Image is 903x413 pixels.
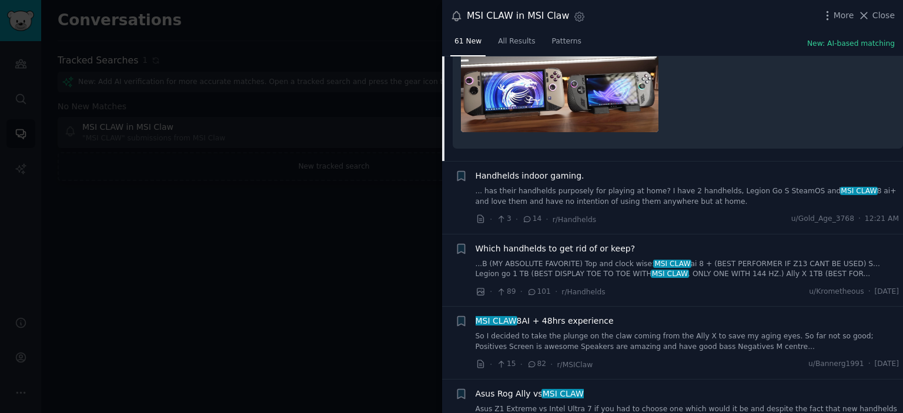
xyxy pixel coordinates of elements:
[865,214,899,224] span: 12:21 AM
[875,359,899,370] span: [DATE]
[516,213,518,226] span: ·
[496,214,511,224] span: 3
[875,287,899,297] span: [DATE]
[553,216,596,224] span: r/Handhelds
[807,39,895,49] button: New: AI-based matching
[546,213,548,226] span: ·
[476,388,584,400] a: Asus Rog Ally vsMSI CLAW
[520,358,523,371] span: ·
[476,388,584,400] span: Asus Rog Ally vs
[490,213,492,226] span: ·
[498,36,535,47] span: All Results
[651,270,689,278] span: MSI CLAW
[858,214,861,224] span: ·
[858,9,895,22] button: Close
[476,315,614,327] span: 8AI + 48hrs experience
[461,49,658,132] img: MSI Claw 8 AI+ or ROG Ally X
[834,9,854,22] span: More
[476,331,899,352] a: So I decided to take the plunge on the claw coming from the Ally X to save my aging eyes. So far ...
[809,287,864,297] span: u/Krometheous
[490,286,492,298] span: ·
[490,358,492,371] span: ·
[557,361,593,369] span: r/MSIClaw
[653,260,691,268] span: MSI CLAW
[791,214,854,224] span: u/Gold_Age_3768
[474,316,518,325] span: MSI CLAW
[520,286,523,298] span: ·
[450,32,486,56] a: 61 New
[476,186,899,207] a: ... has their handhelds purposely for playing at home? I have 2 handhelds, Legion Go S SteamOS an...
[527,359,546,370] span: 82
[808,359,864,370] span: u/Bannerg1991
[821,9,854,22] button: More
[548,32,586,56] a: Patterns
[550,358,553,371] span: ·
[467,9,569,23] div: MSI CLAW in MSI Claw
[868,287,871,297] span: ·
[494,32,539,56] a: All Results
[454,36,481,47] span: 61 New
[496,359,516,370] span: 15
[476,243,636,255] a: Which handhelds to get rid of or keep?
[561,288,605,296] span: r/Handhelds
[522,214,541,224] span: 14
[527,287,551,297] span: 101
[555,286,557,298] span: ·
[868,359,871,370] span: ·
[552,36,581,47] span: Patterns
[476,259,899,280] a: ...B (MY ABSOLUTE FAVORITE) Top and clock wise:MSI CLAWai 8 + (BEST PERFORMER IF Z13 CANT BE USED...
[476,170,584,182] a: Handhelds indoor gaming.
[840,187,878,195] span: MSI CLAW
[496,287,516,297] span: 89
[872,9,895,22] span: Close
[476,315,614,327] a: MSI CLAW8AI + 48hrs experience
[541,389,585,398] span: MSI CLAW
